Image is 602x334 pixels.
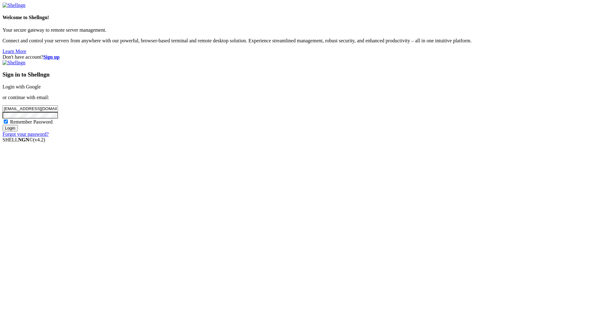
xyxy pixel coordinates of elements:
img: Shellngn [3,3,25,8]
span: SHELL © [3,137,45,142]
img: Shellngn [3,60,25,66]
p: or continue with email: [3,95,599,100]
p: Your secure gateway to remote server management. [3,27,599,33]
a: Forgot your password? [3,131,49,137]
b: NGN [18,137,29,142]
h4: Welcome to Shellngn! [3,15,599,20]
div: Don't have account? [3,54,599,60]
input: Login [3,125,18,131]
h3: Sign in to Shellngn [3,71,599,78]
a: Login with Google [3,84,41,89]
p: Connect and control your servers from anywhere with our powerful, browser-based terminal and remo... [3,38,599,44]
a: Learn More [3,49,26,54]
span: Remember Password [10,119,53,125]
input: Remember Password [4,119,8,124]
a: Sign up [43,54,60,60]
input: Email address [3,105,58,112]
span: 4.2.0 [33,137,45,142]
